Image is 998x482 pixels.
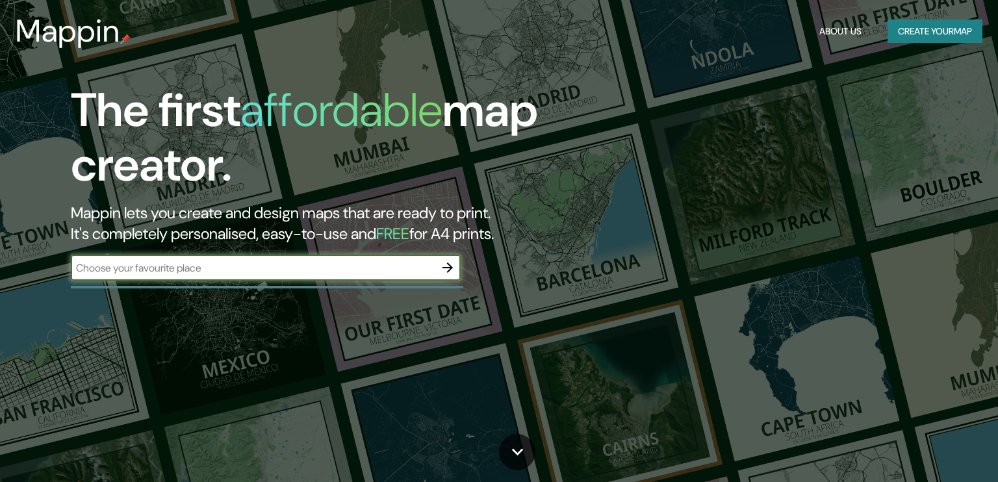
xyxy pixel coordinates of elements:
button: About Us [814,19,867,44]
h1: affordable [240,80,442,140]
input: Choose your favourite place [71,260,435,275]
h3: Mappin [16,13,120,49]
h5: FREE [376,223,409,244]
button: Create yourmap [888,19,982,44]
h2: Mappin lets you create and design maps that are ready to print. It's completely personalised, eas... [71,203,570,244]
h1: The first map creator. [71,83,570,203]
img: mappin-pin [120,34,131,44]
